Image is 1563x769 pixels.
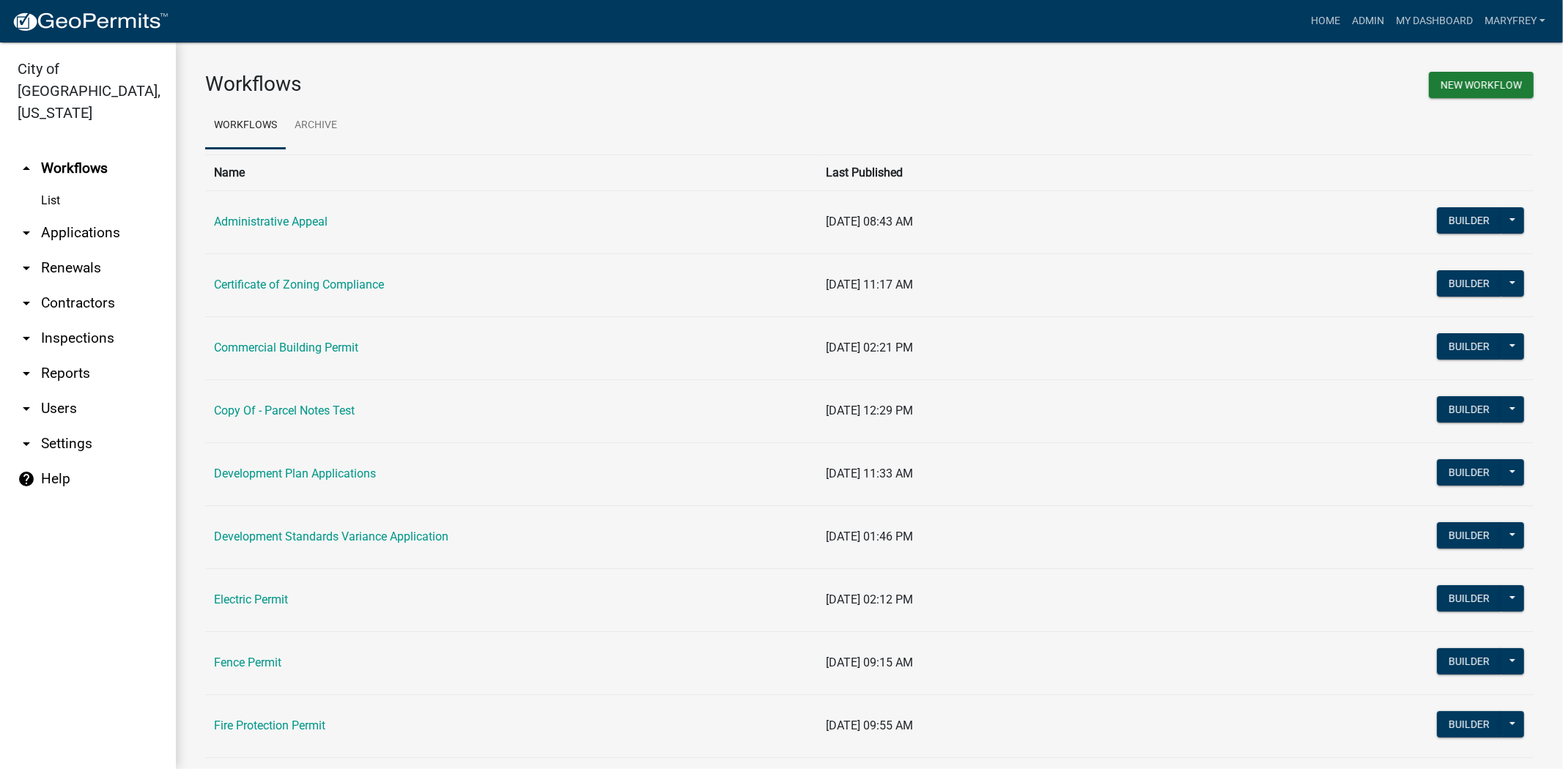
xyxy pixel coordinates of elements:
[18,330,35,347] i: arrow_drop_down
[1390,7,1479,35] a: My Dashboard
[214,404,355,417] a: Copy Of - Parcel Notes Test
[827,592,914,606] span: [DATE] 02:12 PM
[1437,396,1501,423] button: Builder
[827,341,914,354] span: [DATE] 02:21 PM
[214,341,358,354] a: Commercial Building Permit
[827,278,914,291] span: [DATE] 11:17 AM
[214,718,325,732] a: Fire Protection Permit
[18,224,35,242] i: arrow_drop_down
[205,103,286,149] a: Workflows
[1437,711,1501,738] button: Builder
[18,160,35,177] i: arrow_drop_up
[286,103,346,149] a: Archive
[18,435,35,453] i: arrow_drop_down
[827,655,914,669] span: [DATE] 09:15 AM
[18,365,35,382] i: arrow_drop_down
[214,530,448,543] a: Development Standards Variance Application
[214,215,328,229] a: Administrative Appeal
[818,155,1276,190] th: Last Published
[827,718,914,732] span: [DATE] 09:55 AM
[1437,207,1501,234] button: Builder
[1346,7,1390,35] a: Admin
[214,655,281,669] a: Fence Permit
[827,404,914,417] span: [DATE] 12:29 PM
[18,259,35,277] i: arrow_drop_down
[827,530,914,543] span: [DATE] 01:46 PM
[205,72,859,97] h3: Workflows
[1429,72,1534,98] button: New Workflow
[1479,7,1551,35] a: MaryFrey
[214,592,288,606] a: Electric Permit
[18,470,35,488] i: help
[1437,459,1501,486] button: Builder
[214,278,384,291] a: Certificate of Zoning Compliance
[827,467,914,480] span: [DATE] 11:33 AM
[827,215,914,229] span: [DATE] 08:43 AM
[1437,585,1501,612] button: Builder
[1305,7,1346,35] a: Home
[1437,270,1501,297] button: Builder
[18,400,35,417] i: arrow_drop_down
[1437,333,1501,360] button: Builder
[1437,648,1501,675] button: Builder
[205,155,818,190] th: Name
[1437,522,1501,549] button: Builder
[214,467,376,480] a: Development Plan Applications
[18,294,35,312] i: arrow_drop_down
